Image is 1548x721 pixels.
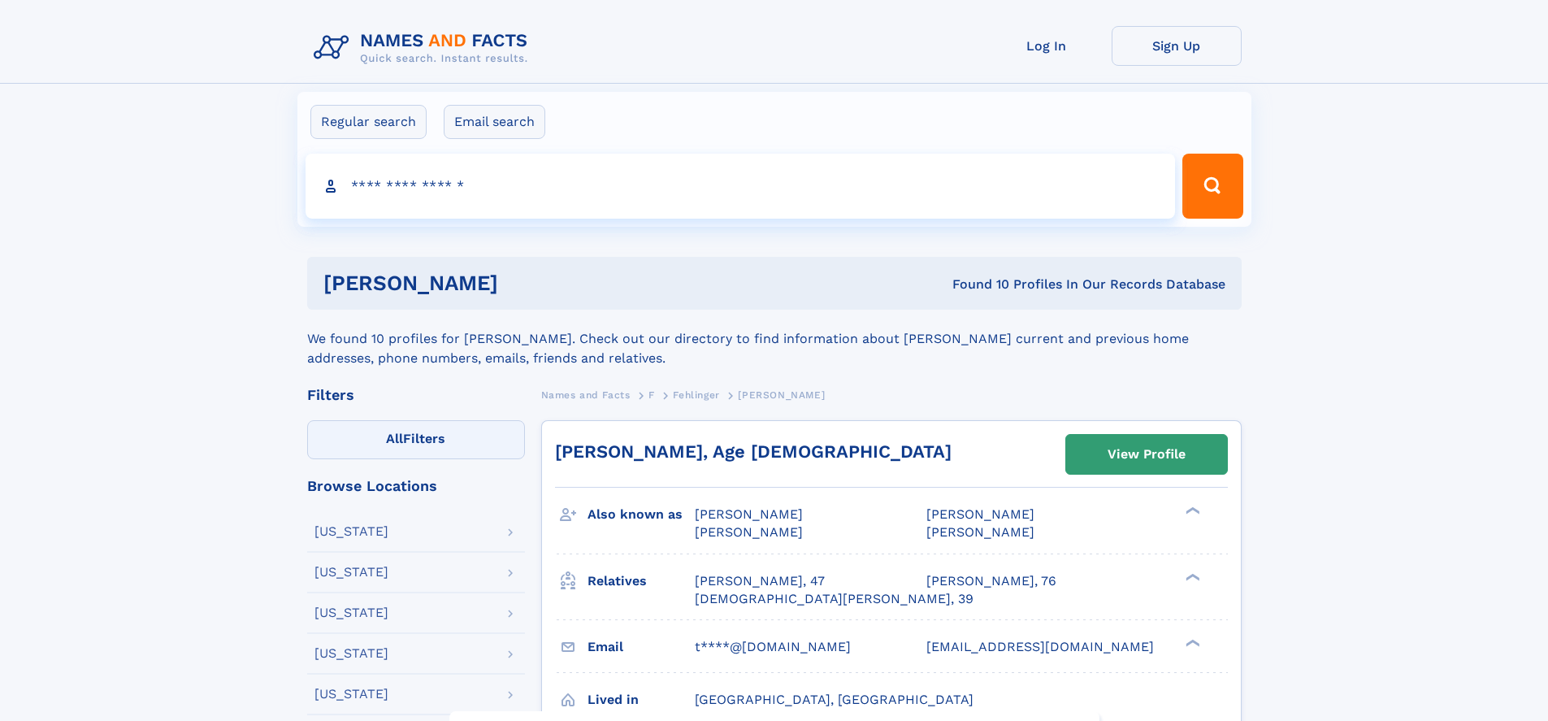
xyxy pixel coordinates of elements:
[926,524,1034,540] span: [PERSON_NAME]
[648,384,655,405] a: F
[588,567,695,595] h3: Relatives
[1182,154,1242,219] button: Search Button
[306,154,1176,219] input: search input
[1066,435,1227,474] a: View Profile
[648,389,655,401] span: F
[1182,637,1201,648] div: ❯
[307,310,1242,368] div: We found 10 profiles for [PERSON_NAME]. Check out our directory to find information about [PERSON...
[310,105,427,139] label: Regular search
[1112,26,1242,66] a: Sign Up
[673,389,719,401] span: Fehlinger
[588,686,695,714] h3: Lived in
[673,384,719,405] a: Fehlinger
[323,273,726,293] h1: [PERSON_NAME]
[926,639,1154,654] span: [EMAIL_ADDRESS][DOMAIN_NAME]
[541,384,631,405] a: Names and Facts
[555,441,952,462] a: [PERSON_NAME], Age [DEMOGRAPHIC_DATA]
[588,633,695,661] h3: Email
[588,501,695,528] h3: Also known as
[926,506,1034,522] span: [PERSON_NAME]
[314,566,388,579] div: [US_STATE]
[738,389,825,401] span: [PERSON_NAME]
[982,26,1112,66] a: Log In
[695,506,803,522] span: [PERSON_NAME]
[926,572,1056,590] a: [PERSON_NAME], 76
[307,479,525,493] div: Browse Locations
[314,647,388,660] div: [US_STATE]
[307,388,525,402] div: Filters
[444,105,545,139] label: Email search
[314,525,388,538] div: [US_STATE]
[1182,571,1201,582] div: ❯
[725,276,1225,293] div: Found 10 Profiles In Our Records Database
[314,688,388,701] div: [US_STATE]
[1182,506,1201,516] div: ❯
[307,420,525,459] label: Filters
[386,431,403,446] span: All
[314,606,388,619] div: [US_STATE]
[695,692,973,707] span: [GEOGRAPHIC_DATA], [GEOGRAPHIC_DATA]
[1108,436,1186,473] div: View Profile
[695,590,973,608] a: [DEMOGRAPHIC_DATA][PERSON_NAME], 39
[695,572,825,590] a: [PERSON_NAME], 47
[307,26,541,70] img: Logo Names and Facts
[695,524,803,540] span: [PERSON_NAME]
